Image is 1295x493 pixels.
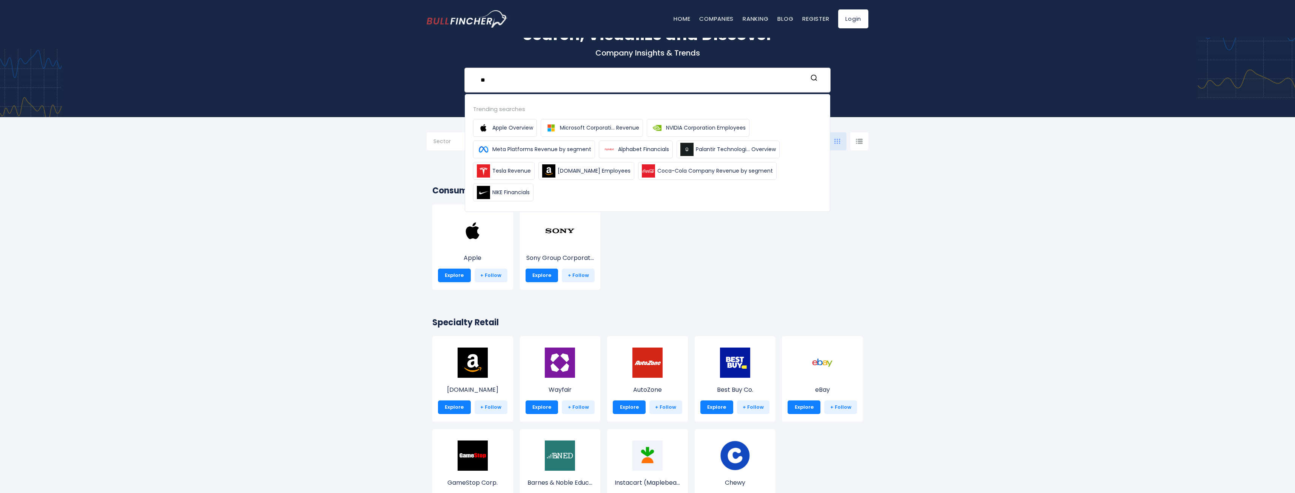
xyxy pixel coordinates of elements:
[700,385,770,394] p: Best Buy Co.
[700,362,770,394] a: Best Buy Co.
[647,119,749,137] a: NVIDIA Corporation Employees
[438,230,507,263] a: Apple
[458,216,488,246] img: AAPL.png
[438,385,507,394] p: Amazon.com
[526,478,595,487] p: Barnes & Noble Education
[473,162,535,180] a: Tesla Revenue
[427,48,868,58] p: Company Insights & Trends
[700,400,733,414] a: Explore
[788,362,857,394] a: eBay
[788,400,820,414] a: Explore
[545,440,575,471] img: BNED.png
[649,400,682,414] a: + Follow
[560,124,639,132] span: Microsoft Corporati... Revenue
[632,440,663,471] img: CART.png
[433,138,451,145] span: Sector
[526,269,558,282] a: Explore
[473,119,537,137] a: Apple Overview
[613,478,682,487] p: Instacart (Maplebear)
[802,15,829,23] a: Register
[720,348,750,378] img: BBY.png
[492,167,531,175] span: Tesla Revenue
[788,385,857,394] p: eBay
[696,145,776,153] span: Palantir Technologi... Overview
[526,230,595,263] a: Sony Group Corporat...
[809,74,819,84] button: Search
[538,162,634,180] a: [DOMAIN_NAME] Employees
[438,269,471,282] a: Explore
[737,400,770,414] a: + Follow
[438,478,507,487] p: GameStop Corp.
[526,253,595,263] p: Sony Group Corporation
[666,124,746,132] span: NVIDIA Corporation Employees
[777,15,793,23] a: Blog
[562,269,595,282] a: + Follow
[492,145,591,153] span: Meta Platforms Revenue by segment
[677,141,780,158] a: Palantir Technologi... Overview
[613,362,682,394] a: AutoZone
[562,400,595,414] a: + Follow
[473,184,533,201] a: NIKE Financials
[526,362,595,394] a: Wayfair
[475,269,507,282] a: + Follow
[526,385,595,394] p: Wayfair
[438,454,507,487] a: GameStop Corp.
[632,348,663,378] img: AZO.png
[558,167,631,175] span: [DOMAIN_NAME] Employees
[433,135,482,149] input: Selection
[541,119,643,137] a: Microsoft Corporati... Revenue
[838,9,868,28] a: Login
[492,124,533,132] span: Apple Overview
[720,440,750,471] img: CHWY.jpeg
[438,362,507,394] a: [DOMAIN_NAME]
[526,454,595,487] a: Barnes & Noble Educ...
[475,400,507,414] a: + Follow
[613,454,682,487] a: Instacart (Maplebea...
[545,348,575,378] img: W.png
[743,15,768,23] a: Ranking
[856,139,863,144] img: icon-comp-list-view.svg
[613,400,646,414] a: Explore
[638,162,777,180] a: Coca-Cola Company Revenue by segment
[699,15,734,23] a: Companies
[473,105,822,113] div: Trending searches
[432,316,863,329] h2: Specialty Retail
[545,216,575,246] img: SONY.png
[700,478,770,487] p: Chewy
[599,141,673,158] a: Alphabet Financials
[700,454,770,487] a: Chewy
[807,348,837,378] img: EBAY.png
[492,189,530,196] span: NIKE Financials
[458,440,488,471] img: GME.png
[834,139,840,144] img: icon-comp-grid.svg
[613,385,682,394] p: AutoZone
[526,400,558,414] a: Explore
[473,141,595,158] a: Meta Platforms Revenue by segment
[427,10,508,28] img: bullfincher logo
[427,10,508,28] a: Go to homepage
[674,15,690,23] a: Home
[438,253,507,263] p: Apple
[618,145,669,153] span: Alphabet Financials
[824,400,857,414] a: + Follow
[438,400,471,414] a: Explore
[657,167,773,175] span: Coca-Cola Company Revenue by segment
[432,184,863,197] h2: Consumer Electronics
[458,348,488,378] img: AMZN.png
